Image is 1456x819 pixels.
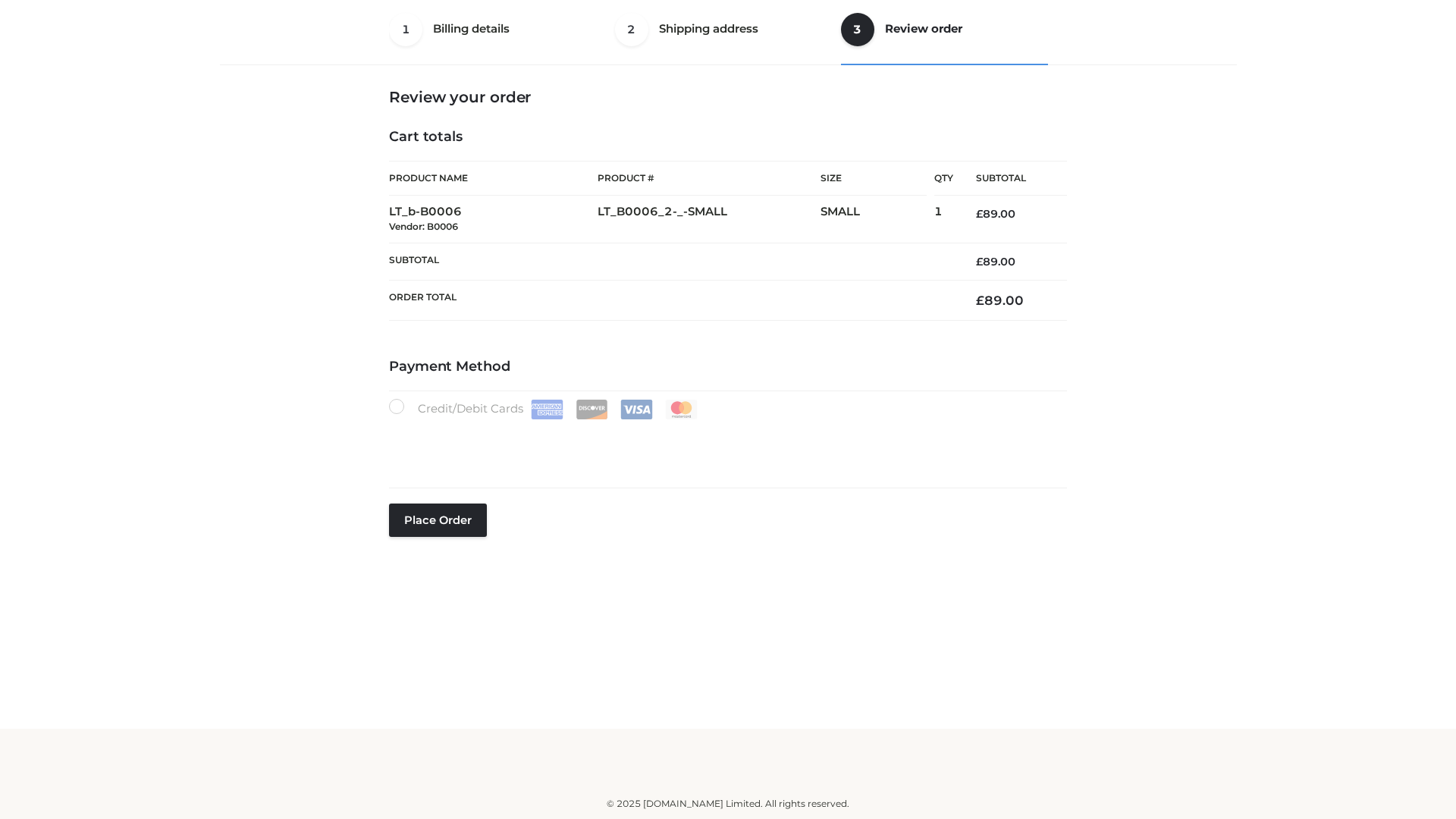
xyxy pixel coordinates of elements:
bdi: 89.00 [976,255,1015,268]
label: Credit/Debit Cards [389,399,699,419]
h3: Review your order [389,88,1067,106]
h4: Cart totals [389,129,1067,146]
bdi: 89.00 [976,293,1024,308]
th: Qty [934,161,953,196]
td: 1 [934,196,953,243]
td: LT_B0006_2-_-SMALL [598,196,821,243]
td: LT_b-B0006 [389,196,598,243]
iframe: Secure payment input frame [386,416,1064,472]
small: Vendor: B0006 [389,221,458,232]
th: Subtotal [953,162,1067,196]
span: £ [976,207,983,221]
img: Amex [531,400,563,419]
th: Product # [598,161,821,196]
img: Visa [620,400,653,419]
th: Order Total [389,281,953,321]
button: Place order [389,504,487,537]
span: £ [976,293,984,308]
img: Discover [576,400,608,419]
td: SMALL [821,196,934,243]
bdi: 89.00 [976,207,1015,221]
div: © 2025 [DOMAIN_NAME] Limited. All rights reserved. [225,796,1231,811]
h4: Payment Method [389,359,1067,375]
img: Mastercard [665,400,698,419]
th: Product Name [389,161,598,196]
th: Size [821,162,927,196]
th: Subtotal [389,243,953,280]
span: £ [976,255,983,268]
